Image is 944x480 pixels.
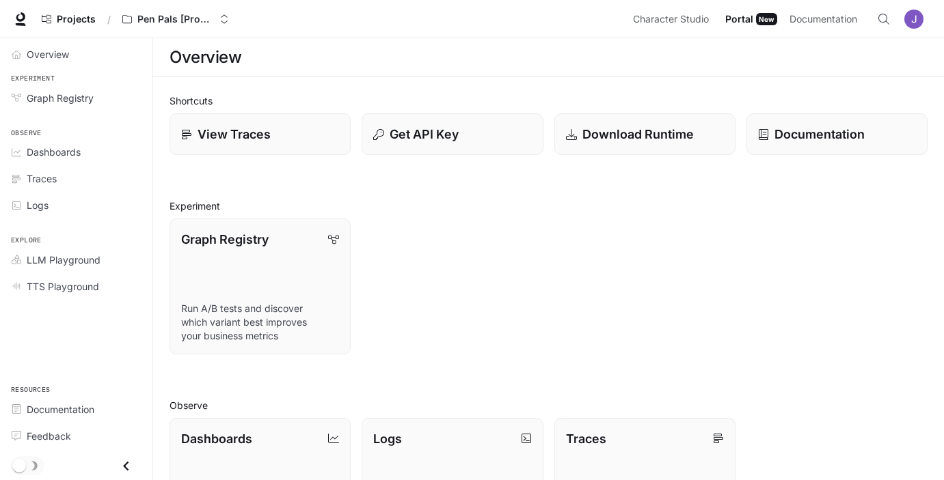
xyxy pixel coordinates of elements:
[5,86,147,110] a: Graph Registry
[170,398,928,412] h2: Observe
[5,193,147,217] a: Logs
[566,429,606,448] p: Traces
[36,5,102,33] a: Go to projects
[720,5,783,33] a: PortalNew
[5,274,147,298] a: TTS Playground
[784,5,867,33] a: Documentation
[904,10,923,29] img: User avatar
[170,199,928,213] h2: Experiment
[27,253,100,267] span: LLM Playground
[5,167,147,190] a: Traces
[870,5,898,33] button: Open Command Menu
[746,113,928,155] a: Documentation
[198,125,271,143] p: View Traces
[5,248,147,272] a: LLM Playground
[756,13,777,25] div: New
[57,14,96,25] span: Projects
[362,113,543,155] button: Get API Key
[12,457,26,472] span: Dark mode toggle
[633,11,709,28] span: Character Studio
[170,44,241,71] h1: Overview
[790,11,857,28] span: Documentation
[27,145,81,159] span: Dashboards
[181,429,252,448] p: Dashboards
[27,91,94,105] span: Graph Registry
[27,198,49,212] span: Logs
[5,42,147,66] a: Overview
[111,452,141,480] button: Close drawer
[5,140,147,164] a: Dashboards
[170,218,351,354] a: Graph RegistryRun A/B tests and discover which variant best improves your business metrics
[554,113,736,155] a: Download Runtime
[5,397,147,421] a: Documentation
[5,424,147,448] a: Feedback
[774,125,865,143] p: Documentation
[27,402,94,417] span: Documentation
[102,12,116,27] div: /
[390,125,459,143] p: Get API Key
[170,94,928,108] h2: Shortcuts
[582,125,694,143] p: Download Runtime
[725,11,753,28] span: Portal
[27,279,99,294] span: TTS Playground
[137,14,214,25] p: Pen Pals [Production]
[373,429,402,448] p: Logs
[27,429,71,443] span: Feedback
[181,230,269,249] p: Graph Registry
[27,171,57,186] span: Traces
[116,5,235,33] button: Open workspace menu
[170,113,351,155] a: View Traces
[628,5,718,33] a: Character Studio
[900,5,928,33] button: User avatar
[27,47,69,61] span: Overview
[181,302,339,343] p: Run A/B tests and discover which variant best improves your business metrics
